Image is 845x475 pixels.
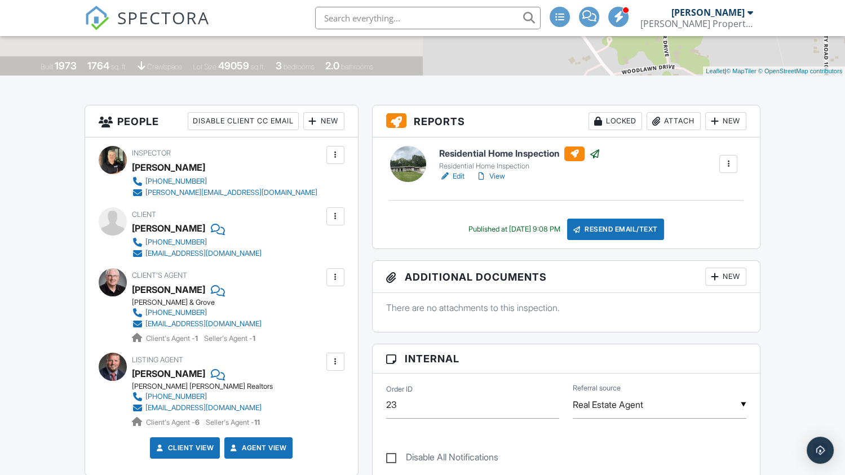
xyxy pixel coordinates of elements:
a: [EMAIL_ADDRESS][DOMAIN_NAME] [132,402,264,414]
div: Residential Home Inspection [439,162,600,171]
div: Disable Client CC Email [188,112,299,130]
div: New [705,268,746,286]
div: 49059 [218,60,249,72]
a: [PERSON_NAME] [132,281,205,298]
span: Built [41,63,53,71]
div: 2.0 [325,60,339,72]
span: Seller's Agent - [206,418,260,427]
strong: 1 [195,334,198,343]
a: [PERSON_NAME][EMAIL_ADDRESS][DOMAIN_NAME] [132,187,317,198]
div: 1764 [87,60,109,72]
a: SPECTORA [85,15,210,39]
input: Search everything... [315,7,541,29]
a: [PHONE_NUMBER] [132,237,262,248]
span: crawlspace [147,63,182,71]
h3: Internal [373,344,760,374]
div: [PHONE_NUMBER] [145,308,207,317]
a: Client View [154,442,214,454]
div: [PERSON_NAME] [132,159,205,176]
div: [PHONE_NUMBER] [145,238,207,247]
h3: Additional Documents [373,261,760,293]
a: Agent View [228,442,286,454]
a: Residential Home Inspection Residential Home Inspection [439,147,600,171]
span: Client's Agent - [146,418,201,427]
span: Inspector [132,149,171,157]
div: [PERSON_NAME] [PERSON_NAME] Realtors [132,382,273,391]
span: Client's Agent - [146,334,200,343]
div: 1973 [55,60,77,72]
a: Edit [439,171,464,182]
div: Open Intercom Messenger [807,437,834,464]
div: New [705,112,746,130]
div: [PERSON_NAME] & Grove [132,298,271,307]
a: © OpenStreetMap contributors [758,68,842,74]
a: View [476,171,505,182]
div: New [303,112,344,130]
a: [PHONE_NUMBER] [132,307,262,318]
div: [PERSON_NAME][EMAIL_ADDRESS][DOMAIN_NAME] [145,188,317,197]
div: 3 [276,60,282,72]
div: Locked [589,112,642,130]
label: Order ID [386,384,413,394]
div: Resend Email/Text [567,219,664,240]
strong: 11 [254,418,260,427]
div: Bailey Property Inspections [640,18,753,29]
span: Lot Size [193,63,216,71]
div: [PHONE_NUMBER] [145,392,207,401]
div: [PHONE_NUMBER] [145,177,207,186]
label: Referral source [573,383,621,393]
div: [EMAIL_ADDRESS][DOMAIN_NAME] [145,403,262,412]
a: [PHONE_NUMBER] [132,176,317,187]
h3: Reports [373,105,760,137]
div: [PERSON_NAME] [671,7,745,18]
h6: Residential Home Inspection [439,147,600,161]
div: [EMAIL_ADDRESS][DOMAIN_NAME] [145,319,262,328]
div: Published at [DATE] 9:08 PM [468,225,560,234]
span: Client [132,210,156,219]
span: sq.ft. [251,63,265,71]
a: [PERSON_NAME] [132,365,205,382]
a: [EMAIL_ADDRESS][DOMAIN_NAME] [132,248,262,259]
span: Seller's Agent - [204,334,255,343]
div: Attach [647,112,701,130]
img: The Best Home Inspection Software - Spectora [85,6,109,30]
span: Listing Agent [132,356,183,364]
span: sq. ft. [111,63,127,71]
a: [EMAIL_ADDRESS][DOMAIN_NAME] [132,318,262,330]
span: bedrooms [284,63,315,71]
span: bathrooms [341,63,373,71]
div: | [703,66,845,76]
a: Leaflet [706,68,724,74]
div: [PERSON_NAME] [132,220,205,237]
span: Client's Agent [132,271,187,279]
span: SPECTORA [117,6,210,29]
strong: 1 [253,334,255,343]
a: [PHONE_NUMBER] [132,391,264,402]
p: There are no attachments to this inspection. [386,301,747,314]
strong: 6 [195,418,200,427]
label: Disable All Notifications [386,452,498,466]
h3: People [85,105,358,137]
div: [EMAIL_ADDRESS][DOMAIN_NAME] [145,249,262,258]
a: © MapTiler [726,68,756,74]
